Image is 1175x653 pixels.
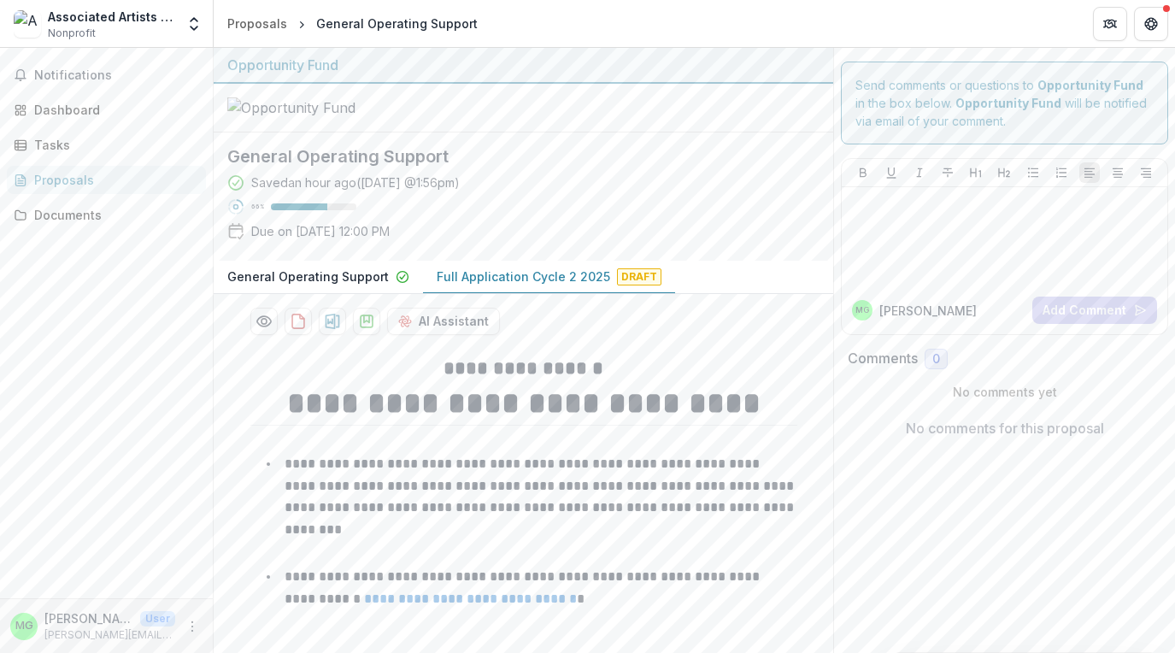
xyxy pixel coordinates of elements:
[879,302,977,320] p: [PERSON_NAME]
[994,162,1014,183] button: Heading 2
[182,616,203,637] button: More
[1093,7,1127,41] button: Partners
[220,11,294,36] a: Proposals
[227,268,389,285] p: General Operating Support
[387,308,500,335] button: AI Assistant
[48,8,175,26] div: Associated Artists of [GEOGRAPHIC_DATA]
[227,146,792,167] h2: General Operating Support
[937,162,958,183] button: Strike
[34,68,199,83] span: Notifications
[1023,162,1043,183] button: Bullet List
[848,383,1161,401] p: No comments yet
[34,206,192,224] div: Documents
[353,308,380,335] button: download-proposal
[182,7,206,41] button: Open entity switcher
[7,166,206,194] a: Proposals
[932,352,940,367] span: 0
[34,136,192,154] div: Tasks
[7,62,206,89] button: Notifications
[617,268,661,285] span: Draft
[251,222,390,240] p: Due on [DATE] 12:00 PM
[841,62,1168,144] div: Send comments or questions to in the box below. will be notified via email of your comment.
[15,621,33,632] div: Madeline Gent
[437,268,610,285] p: Full Application Cycle 2 2025
[906,418,1104,438] p: No comments for this proposal
[966,162,986,183] button: Heading 1
[1051,162,1072,183] button: Ordered List
[44,609,133,627] p: [PERSON_NAME]
[7,96,206,124] a: Dashboard
[1134,7,1168,41] button: Get Help
[7,131,206,159] a: Tasks
[1107,162,1128,183] button: Align Center
[44,627,175,643] p: [PERSON_NAME][EMAIL_ADDRESS][DOMAIN_NAME]
[48,26,96,41] span: Nonprofit
[1032,297,1157,324] button: Add Comment
[227,97,398,118] img: Opportunity Fund
[955,96,1061,110] strong: Opportunity Fund
[34,101,192,119] div: Dashboard
[251,174,460,191] div: Saved an hour ago ( [DATE] @ 1:56pm )
[319,308,346,335] button: download-proposal
[251,201,264,213] p: 66 %
[220,11,485,36] nav: breadcrumb
[7,201,206,229] a: Documents
[848,350,918,367] h2: Comments
[316,15,478,32] div: General Operating Support
[1037,78,1143,92] strong: Opportunity Fund
[855,306,869,315] div: Madeline Gent
[34,171,192,189] div: Proposals
[227,55,820,75] div: Opportunity Fund
[140,611,175,627] p: User
[14,10,41,38] img: Associated Artists of Pittsburgh
[909,162,930,183] button: Italicize
[285,308,312,335] button: download-proposal
[1079,162,1100,183] button: Align Left
[1136,162,1156,183] button: Align Right
[227,15,287,32] div: Proposals
[853,162,873,183] button: Bold
[881,162,902,183] button: Underline
[250,308,278,335] button: Preview d14b78be-a64c-4158-91e1-7a7544bbbe00-1.pdf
